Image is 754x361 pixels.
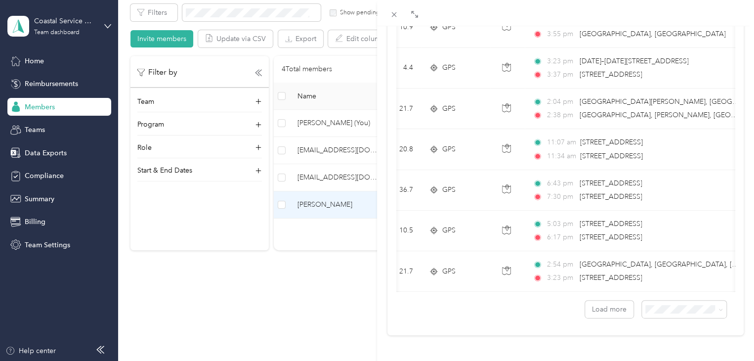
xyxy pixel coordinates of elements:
span: 3:37 pm [546,69,575,80]
span: [STREET_ADDRESS] [579,192,642,201]
span: [STREET_ADDRESS] [580,152,643,160]
span: 6:17 pm [546,232,575,243]
span: GPS [442,225,456,236]
span: 7:30 pm [546,191,575,202]
span: [DATE]–[DATE][STREET_ADDRESS] [579,57,688,65]
span: [STREET_ADDRESS] [579,273,642,282]
span: [STREET_ADDRESS] [579,179,642,187]
span: GPS [442,184,456,195]
span: GPS [442,266,456,277]
span: GPS [442,144,456,155]
iframe: Everlance-gr Chat Button Frame [699,306,754,361]
span: [STREET_ADDRESS] [580,138,643,146]
span: 2:54 pm [546,259,575,270]
span: 3:23 pm [546,56,575,67]
span: 11:34 am [546,151,576,162]
button: Load more [585,301,633,318]
span: [STREET_ADDRESS] [579,220,642,228]
span: [STREET_ADDRESS] [579,233,642,241]
span: 3:23 pm [546,272,575,283]
span: 11:07 am [546,137,576,148]
span: 2:38 pm [546,110,575,121]
span: GPS [442,62,456,73]
span: GPS [442,22,456,33]
span: 3:55 pm [546,29,575,40]
span: 5:03 pm [546,219,575,229]
span: [GEOGRAPHIC_DATA], [GEOGRAPHIC_DATA] [579,30,725,38]
span: 6:43 pm [546,178,575,189]
span: 2:04 pm [546,96,575,107]
span: [STREET_ADDRESS] [579,70,642,79]
span: GPS [442,103,456,114]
